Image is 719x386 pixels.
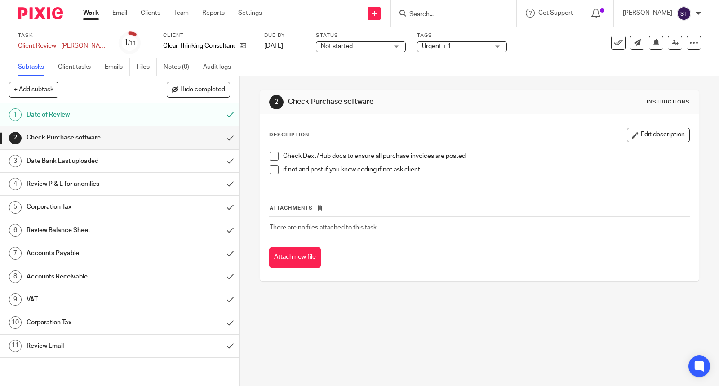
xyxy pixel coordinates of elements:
[9,108,22,121] div: 1
[27,177,150,191] h1: Review P & L for anomlies
[27,270,150,283] h1: Accounts Receivable
[83,9,99,18] a: Work
[647,99,690,106] div: Instructions
[270,206,313,211] span: Attachments
[269,131,309,139] p: Description
[174,9,189,18] a: Team
[316,32,406,39] label: Status
[58,58,98,76] a: Client tasks
[112,9,127,18] a: Email
[163,41,235,50] p: Clear Thinking Consultancy
[677,6,691,21] img: svg%3E
[9,247,22,260] div: 7
[9,178,22,190] div: 4
[27,131,150,144] h1: Check Purchase software
[163,32,253,39] label: Client
[27,224,150,237] h1: Review Balance Sheet
[627,128,690,142] button: Edit description
[27,108,150,121] h1: Date of Review
[9,293,22,306] div: 9
[417,32,507,39] label: Tags
[128,40,136,45] small: /11
[18,32,108,39] label: Task
[167,82,230,97] button: Hide completed
[264,43,283,49] span: [DATE]
[9,270,22,283] div: 8
[27,339,150,353] h1: Review Email
[422,43,451,49] span: Urgent + 1
[141,9,160,18] a: Clients
[180,86,225,94] span: Hide completed
[27,316,150,329] h1: Corporation Tax
[27,293,150,306] h1: VAT
[124,37,136,48] div: 1
[137,58,157,76] a: Files
[9,132,22,144] div: 2
[238,9,262,18] a: Settings
[264,32,305,39] label: Due by
[9,340,22,352] div: 11
[9,82,58,97] button: + Add subtask
[18,41,108,50] div: Client Review - Sarah
[9,201,22,214] div: 5
[9,155,22,167] div: 3
[269,95,284,109] div: 2
[283,165,689,174] p: if not and post if you know coding if not ask client
[9,224,22,237] div: 6
[283,152,689,161] p: Check Dext/Hub docs to ensure all purchase invoices are posted
[164,58,196,76] a: Notes (0)
[321,43,353,49] span: Not started
[623,9,672,18] p: [PERSON_NAME]
[270,224,378,231] span: There are no files attached to this task.
[27,200,150,214] h1: Corporation Tax
[538,10,573,16] span: Get Support
[18,41,108,50] div: Client Review - [PERSON_NAME]
[9,316,22,329] div: 10
[269,247,321,268] button: Attach new file
[27,154,150,168] h1: Date Bank Last uploaded
[202,9,225,18] a: Reports
[288,97,498,107] h1: Check Purchase software
[105,58,130,76] a: Emails
[18,7,63,19] img: Pixie
[408,11,489,19] input: Search
[27,247,150,260] h1: Accounts Payable
[203,58,238,76] a: Audit logs
[18,58,51,76] a: Subtasks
